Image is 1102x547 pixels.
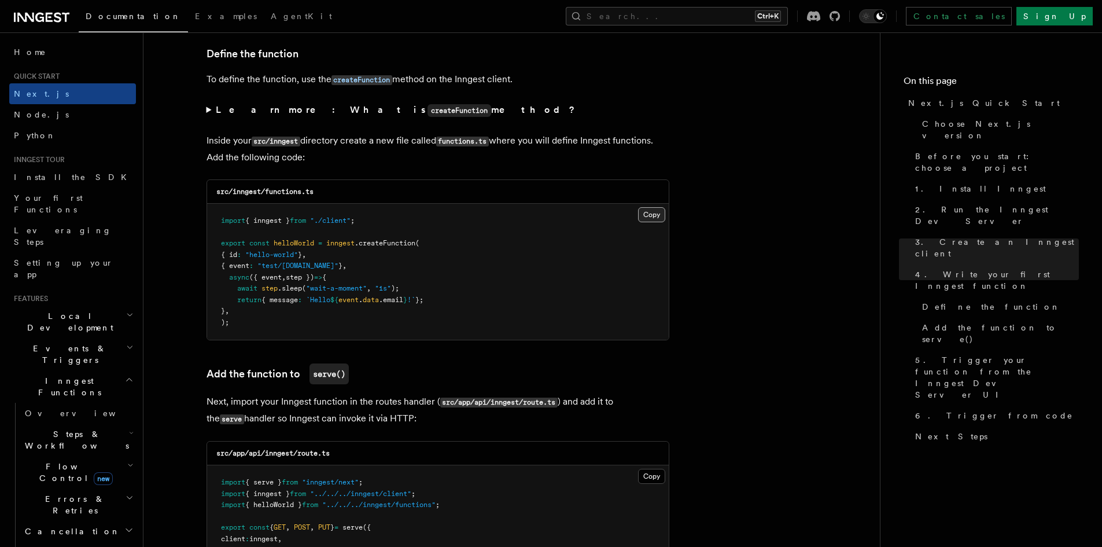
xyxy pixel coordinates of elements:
summary: Learn more: What iscreateFunctionmethod? [207,102,669,119]
span: ; [411,490,415,498]
button: Steps & Workflows [20,424,136,456]
span: , [310,523,314,531]
code: createFunction [427,104,491,117]
span: Add the function to serve() [922,322,1079,345]
span: "inngest/next" [302,478,359,486]
span: : [237,251,241,259]
a: 4. Write your first Inngest function [911,264,1079,296]
span: const [249,523,270,531]
span: 4. Write your first Inngest function [915,269,1079,292]
span: Errors & Retries [20,493,126,516]
strong: Learn more: What is method? [216,104,577,115]
span: "wait-a-moment" [306,284,367,292]
span: ); [391,284,399,292]
code: serve() [309,364,349,384]
code: functions.ts [436,137,489,146]
a: 1. Install Inngest [911,178,1079,199]
span: 3. Create an Inngest client [915,236,1079,259]
span: { [322,273,326,281]
span: ; [436,501,440,509]
span: ({ [363,523,371,531]
span: GET [274,523,286,531]
span: import [221,501,245,509]
span: `Hello [306,296,330,304]
span: step [261,284,278,292]
span: Next.js [14,89,69,98]
span: from [290,490,306,498]
span: Cancellation [20,526,120,537]
kbd: Ctrl+K [755,10,781,22]
span: await [237,284,257,292]
h4: On this page [904,74,1079,93]
span: client [221,535,245,543]
span: { event [221,262,249,270]
button: Copy [638,469,665,484]
span: inngest [326,239,355,247]
span: Next Steps [915,431,987,442]
a: 6. Trigger from code [911,405,1079,426]
span: ( [415,239,419,247]
span: ({ event [249,273,282,281]
span: { serve } [245,478,282,486]
span: Flow Control [20,461,127,484]
span: .email [379,296,403,304]
a: AgentKit [264,3,339,31]
a: Next.js Quick Start [904,93,1079,113]
span: new [94,472,113,485]
a: Your first Functions [9,188,136,220]
a: Add the function to serve() [917,317,1079,350]
span: Install the SDK [14,172,134,182]
a: Node.js [9,104,136,125]
span: Choose Next.js version [922,118,1079,141]
span: { helloWorld } [245,501,302,509]
span: Examples [195,12,257,21]
a: Python [9,125,136,146]
span: ; [351,216,355,225]
span: , [367,284,371,292]
span: = [318,239,322,247]
a: Next.js [9,83,136,104]
span: ); [221,318,229,326]
a: Setting up your app [9,252,136,285]
span: import [221,490,245,498]
span: ; [359,478,363,486]
span: "../../../inngest/client" [310,490,411,498]
span: : [245,535,249,543]
a: Install the SDK [9,167,136,188]
span: event [338,296,359,304]
button: Errors & Retries [20,489,136,521]
span: { [270,523,274,531]
span: .createFunction [355,239,415,247]
span: = [334,523,338,531]
span: Local Development [9,310,126,333]
code: src/inngest/functions.ts [216,188,314,196]
span: Inngest Functions [9,375,125,398]
a: Documentation [79,3,188,32]
span: "test/[DOMAIN_NAME]" [257,262,338,270]
span: , [342,262,347,270]
span: , [302,251,306,259]
span: { inngest } [245,216,290,225]
button: Copy [638,207,665,222]
code: src/app/api/inngest/route.ts [440,398,558,408]
span: , [278,535,282,543]
span: "hello-world" [245,251,298,259]
code: serve [220,414,244,424]
span: import [221,478,245,486]
span: from [302,501,318,509]
span: 2. Run the Inngest Dev Server [915,204,1079,227]
span: const [249,239,270,247]
span: Python [14,131,56,140]
span: ( [302,284,306,292]
span: POST [294,523,310,531]
a: Overview [20,403,136,424]
a: 3. Create an Inngest client [911,232,1079,264]
span: : [298,296,302,304]
span: Events & Triggers [9,343,126,366]
span: Before you start: choose a project [915,150,1079,174]
span: Your first Functions [14,193,83,214]
span: Documentation [86,12,181,21]
span: { id [221,251,237,259]
code: createFunction [331,75,392,85]
span: Home [14,46,46,58]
